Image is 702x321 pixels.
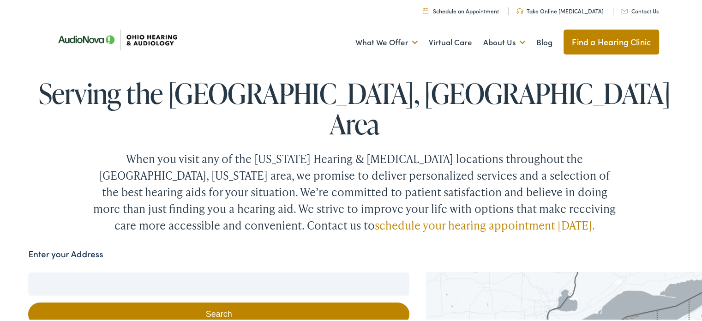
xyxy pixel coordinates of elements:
img: Headphones icone to schedule online hearing test in Cincinnati, OH [516,7,523,12]
a: Take Online [MEDICAL_DATA] [516,6,604,13]
a: Find a Hearing Clinic [564,28,659,53]
label: Enter your Address [28,246,103,260]
a: Schedule an Appointment [423,6,499,13]
img: Mail icon representing email contact with Ohio Hearing in Cincinnati, OH [621,7,628,12]
a: What We Offer [355,24,418,58]
h1: Serving the [GEOGRAPHIC_DATA], [GEOGRAPHIC_DATA] Area [28,77,680,138]
a: About Us [483,24,525,58]
a: Blog [536,24,552,58]
div: When you visit any of the [US_STATE] Hearing & [MEDICAL_DATA] locations throughout the [GEOGRAPHI... [91,149,618,232]
input: Enter your address or zip code [28,271,409,294]
a: Contact Us [621,6,659,13]
a: schedule your hearing appointment [DATE]. [375,216,595,231]
img: Calendar Icon to schedule a hearing appointment in Cincinnati, OH [423,6,428,12]
a: Virtual Care [429,24,472,58]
